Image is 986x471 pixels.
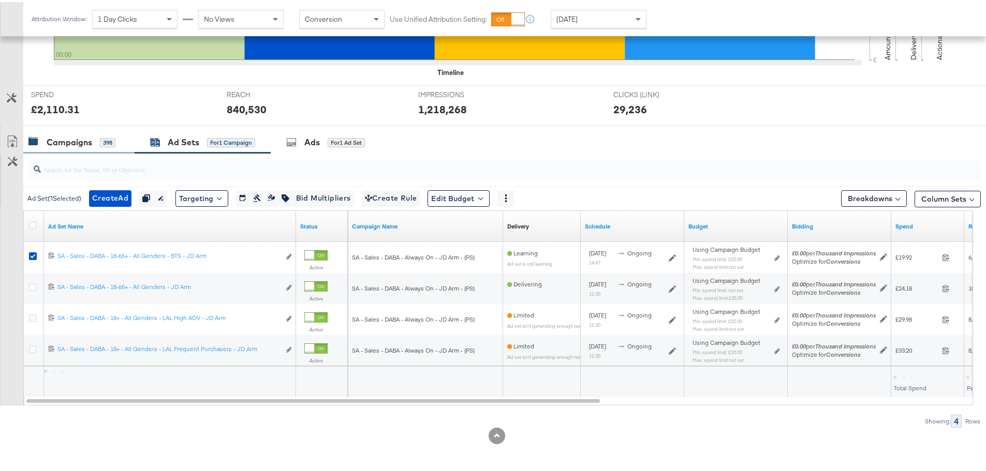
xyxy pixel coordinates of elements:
span: ongoing [627,309,652,317]
sub: Max. spend limit : not set [693,262,744,268]
span: Bid Multipliers [296,190,351,203]
div: SA - Sales - DABA - 18-65+ - All Genders - BTS - JD Arm [57,250,280,258]
sub: Max. spend limit : not set [693,355,744,361]
div: Ad Set ( 1 Selected) [27,192,81,201]
button: CreateAd [89,188,131,205]
button: Breakdowns [841,188,907,205]
text: Delivery [909,32,918,58]
span: Using Campaign Budget [693,337,760,345]
span: £29.98 [895,313,938,321]
span: Create Rule [365,190,417,203]
span: ongoing [627,278,652,286]
a: Shows the current budget of Ad Set. [688,220,784,229]
sub: Ad set isn’t generating enough results to exit learning phase. [507,352,637,358]
span: 6,025 [968,251,982,259]
a: SA - Sales - DABA - 18-65+ - All Genders - JD Arm [57,281,280,292]
label: Active [304,324,328,331]
span: Limited [507,340,534,348]
em: Thousand Impressions [815,309,876,317]
sub: 12:30 [589,351,600,357]
sub: 14:47 [589,257,600,264]
span: ongoing [627,247,652,255]
span: per [792,340,876,348]
em: Conversions [826,255,860,263]
button: Edit Budget [428,188,490,205]
div: £2,110.31 [31,100,80,115]
div: Optimize for [792,255,876,264]
div: Campaigns [47,134,92,146]
div: Optimize for [792,317,876,326]
span: CLICKS (LINK) [613,88,691,98]
sub: 12:30 [589,320,600,326]
div: Ad Sets [168,134,199,146]
button: Targeting [175,188,228,205]
sub: Ad set is still learning. [507,259,553,265]
a: SA - Sales - DABA - 18+ - All Genders - LAL Frequent Purchasers - JD Arm [57,343,280,354]
div: Optimize for [792,286,876,295]
a: Reflects the ability of your Ad Set to achieve delivery based on ad states, schedule and budget. [507,220,529,229]
em: Thousand Impressions [815,278,876,286]
span: IMPRESSIONS [418,88,496,98]
span: SA - Sales - DABA - Always On - JD Arm - (PS) [352,344,475,352]
button: Bid Multipliers [292,188,354,205]
span: [DATE] [589,247,606,255]
span: £19.92 [895,251,938,259]
div: Showing: [924,416,951,423]
sub: Min. spend limit: £20.00 [693,347,742,353]
a: Your Ad Set name. [48,220,292,229]
div: 29,236 [613,100,647,115]
span: SPEND [31,88,109,98]
a: The total amount spent to date. [895,220,960,229]
div: Attribution Window: [31,13,87,21]
span: Create Ad [92,190,128,203]
label: Active [304,293,328,300]
text: Actions [935,34,944,58]
em: £0.00 [792,340,806,348]
span: Learning [507,247,538,255]
button: Column Sets [915,189,981,205]
span: No Views [204,12,234,22]
input: Search Ad Set Name, ID or Objective [41,153,893,173]
em: £0.00 [792,309,806,317]
div: for 1 Campaign [207,136,255,145]
div: Ads [304,134,320,146]
sub: Max. spend limit : £35.00 [693,293,743,299]
a: SA - Sales - DABA - 18-65+ - All Genders - BTS - JD Arm [57,250,280,261]
span: Conversion [305,12,342,22]
div: Timeline [437,66,464,75]
span: SA - Sales - DABA - Always On - JD Arm - (PS) [352,282,475,290]
div: 840,530 [227,100,267,115]
span: SA - Sales - DABA - Always On - JD Arm - (PS) [352,251,475,259]
span: 8,055 [968,313,982,321]
div: Delivery [507,220,529,229]
label: Use Unified Attribution Setting: [390,12,487,22]
span: [DATE] [589,278,606,286]
a: Shows your bid and optimisation settings for this Ad Set. [792,220,887,229]
em: Thousand Impressions [815,340,876,348]
sub: 12:30 [589,288,600,295]
div: Rows [965,416,981,423]
span: per [792,278,876,286]
span: £33.20 [895,344,938,352]
span: 10,263 [968,282,985,290]
div: SA - Sales - DABA - 18+ - All Genders - LAL Frequent Purchasers - JD Arm [57,343,280,351]
sub: Max. spend limit : not set [693,324,744,330]
div: SA - Sales - DABA - 18+ - All Genders - LAL High AOV - JD Arm [57,312,280,320]
div: SA - Sales - DABA - 18-65+ - All Genders - JD Arm [57,281,280,289]
span: Total Spend [894,382,926,390]
sub: Min. spend limit: not set [693,285,743,291]
span: [DATE] [589,340,606,348]
span: [DATE] [589,309,606,317]
span: [DATE] [556,12,578,22]
div: 4 [951,413,962,426]
sub: Min. spend limit: £25.00 [693,316,742,322]
button: Create Rule [362,188,420,205]
sub: Min. spend limit: £20.00 [693,254,742,260]
span: Limited [507,309,534,317]
span: ongoing [627,340,652,348]
div: Optimize for [792,348,876,357]
span: per [792,247,876,255]
label: Active [304,355,328,362]
span: 1 Day Clicks [98,12,137,22]
a: Your campaign name. [352,220,499,229]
